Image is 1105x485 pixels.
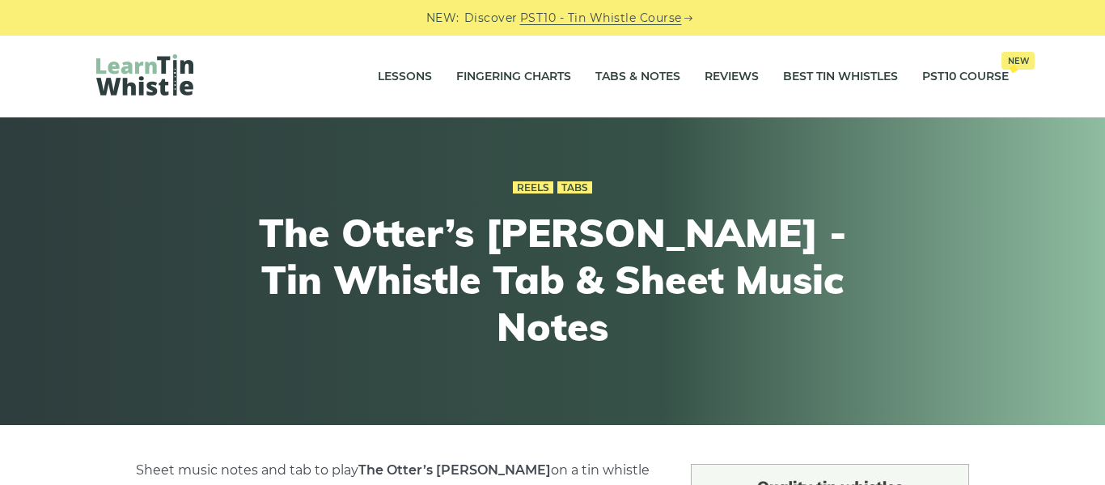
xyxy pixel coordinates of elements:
[456,57,571,97] a: Fingering Charts
[358,462,551,478] strong: The Otter’s [PERSON_NAME]
[96,54,193,96] img: LearnTinWhistle.com
[255,210,850,350] h1: The Otter’s [PERSON_NAME] - Tin Whistle Tab & Sheet Music Notes
[1001,52,1035,70] span: New
[378,57,432,97] a: Lessons
[783,57,898,97] a: Best Tin Whistles
[705,57,759,97] a: Reviews
[922,57,1009,97] a: PST10 CourseNew
[557,181,592,194] a: Tabs
[595,57,680,97] a: Tabs & Notes
[513,181,553,194] a: Reels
